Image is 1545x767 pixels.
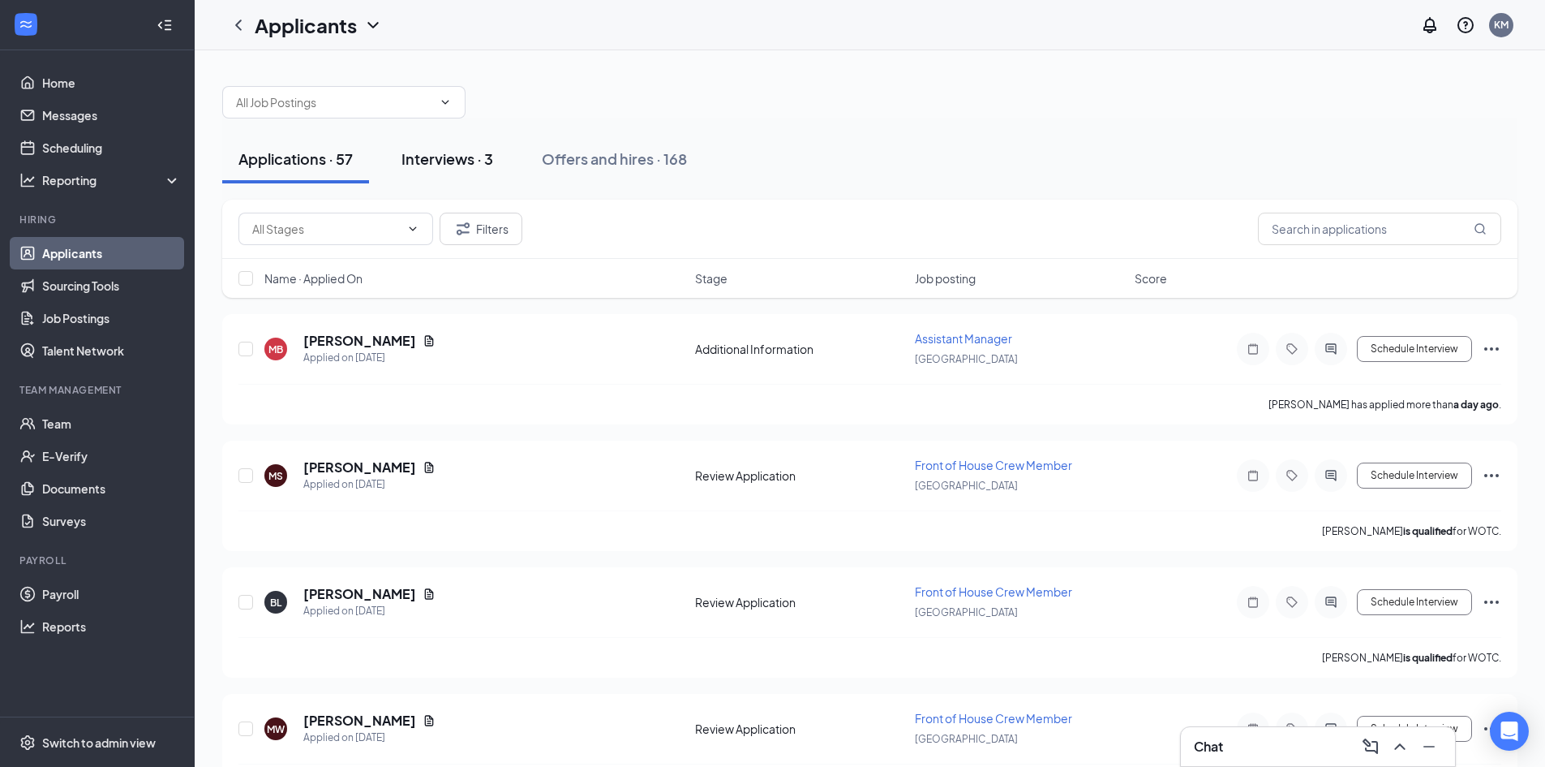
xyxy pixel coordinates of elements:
div: Payroll [19,554,178,567]
a: Team [42,407,181,440]
input: All Job Postings [236,93,432,111]
h5: [PERSON_NAME] [303,332,416,350]
span: Front of House Crew Member [915,458,1072,472]
div: Applied on [DATE] [303,476,436,493]
span: [GEOGRAPHIC_DATA] [915,606,1018,618]
div: BL [270,596,281,610]
svg: Document [423,334,436,347]
svg: QuestionInfo [1456,15,1475,35]
div: MB [268,343,283,356]
svg: Document [423,588,436,601]
div: Reporting [42,172,182,188]
a: Applicants [42,237,181,269]
a: Job Postings [42,302,181,334]
svg: Ellipses [1482,592,1501,612]
svg: ChevronUp [1390,737,1410,756]
b: is qualified [1403,652,1453,664]
svg: Tag [1282,596,1302,609]
p: [PERSON_NAME] for WOTC. [1322,524,1501,538]
svg: ActiveChat [1321,722,1341,735]
div: Hiring [19,213,178,226]
button: ComposeMessage [1358,734,1384,760]
button: ChevronUp [1387,734,1413,760]
h3: Chat [1194,738,1223,756]
svg: Note [1243,722,1263,735]
button: Schedule Interview [1357,336,1472,362]
button: Minimize [1416,734,1442,760]
span: Front of House Crew Member [915,711,1072,726]
span: [GEOGRAPHIC_DATA] [915,480,1018,492]
div: Additional Information [695,341,905,357]
a: Scheduling [42,131,181,164]
a: E-Verify [42,440,181,472]
input: All Stages [252,220,400,238]
a: Payroll [42,578,181,610]
svg: Minimize [1419,737,1439,756]
div: KM [1494,18,1509,32]
div: Open Intercom Messenger [1490,712,1529,751]
svg: Analysis [19,172,36,188]
svg: MagnifyingGlass [1474,222,1487,235]
h5: [PERSON_NAME] [303,712,416,730]
svg: ChevronDown [439,96,452,109]
svg: Tag [1282,722,1302,735]
div: MS [268,469,283,483]
svg: Filter [453,219,473,239]
svg: Document [423,461,436,474]
div: Applied on [DATE] [303,730,436,746]
div: Switch to admin view [42,735,156,751]
p: [PERSON_NAME] for WOTC. [1322,651,1501,665]
svg: ChevronDown [406,222,419,235]
svg: ChevronLeft [229,15,248,35]
a: Home [42,67,181,99]
span: Job posting [915,270,976,287]
svg: Note [1243,343,1263,355]
div: Review Application [695,468,905,484]
svg: ChevronDown [363,15,383,35]
span: Front of House Crew Member [915,584,1072,599]
span: [GEOGRAPHIC_DATA] [915,353,1018,365]
a: Reports [42,610,181,643]
h1: Applicants [255,11,357,39]
svg: Tag [1282,469,1302,482]
div: Offers and hires · 168 [542,149,687,169]
div: Applications · 57 [238,149,353,169]
svg: ActiveChat [1321,343,1341,355]
button: Schedule Interview [1357,589,1472,615]
div: Review Application [695,594,905,610]
div: Applied on [DATE] [303,603,436,619]
a: Messages [42,99,181,131]
div: Interviews · 3 [401,149,493,169]
div: Applied on [DATE] [303,350,436,366]
a: Talent Network [42,334,181,367]
b: a day ago [1453,399,1499,411]
span: Score [1135,270,1167,287]
p: [PERSON_NAME] has applied more than . [1268,398,1501,412]
svg: Note [1243,469,1263,482]
button: Filter Filters [440,213,522,245]
svg: WorkstreamLogo [18,16,34,32]
a: Sourcing Tools [42,269,181,302]
div: MW [267,722,285,736]
button: Schedule Interview [1357,716,1472,742]
svg: Tag [1282,343,1302,355]
svg: Ellipses [1482,719,1501,739]
b: is qualified [1403,525,1453,537]
a: Documents [42,472,181,505]
svg: Ellipses [1482,466,1501,485]
a: Surveys [42,505,181,537]
svg: ActiveChat [1321,469,1341,482]
h5: [PERSON_NAME] [303,459,416,476]
svg: Note [1243,596,1263,609]
svg: ActiveChat [1321,596,1341,609]
span: [GEOGRAPHIC_DATA] [915,733,1018,745]
div: Review Application [695,721,905,737]
svg: ComposeMessage [1361,737,1380,756]
svg: Collapse [157,17,173,33]
svg: Ellipses [1482,339,1501,359]
svg: Notifications [1420,15,1440,35]
h5: [PERSON_NAME] [303,585,416,603]
span: Stage [695,270,727,287]
input: Search in applications [1258,213,1501,245]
